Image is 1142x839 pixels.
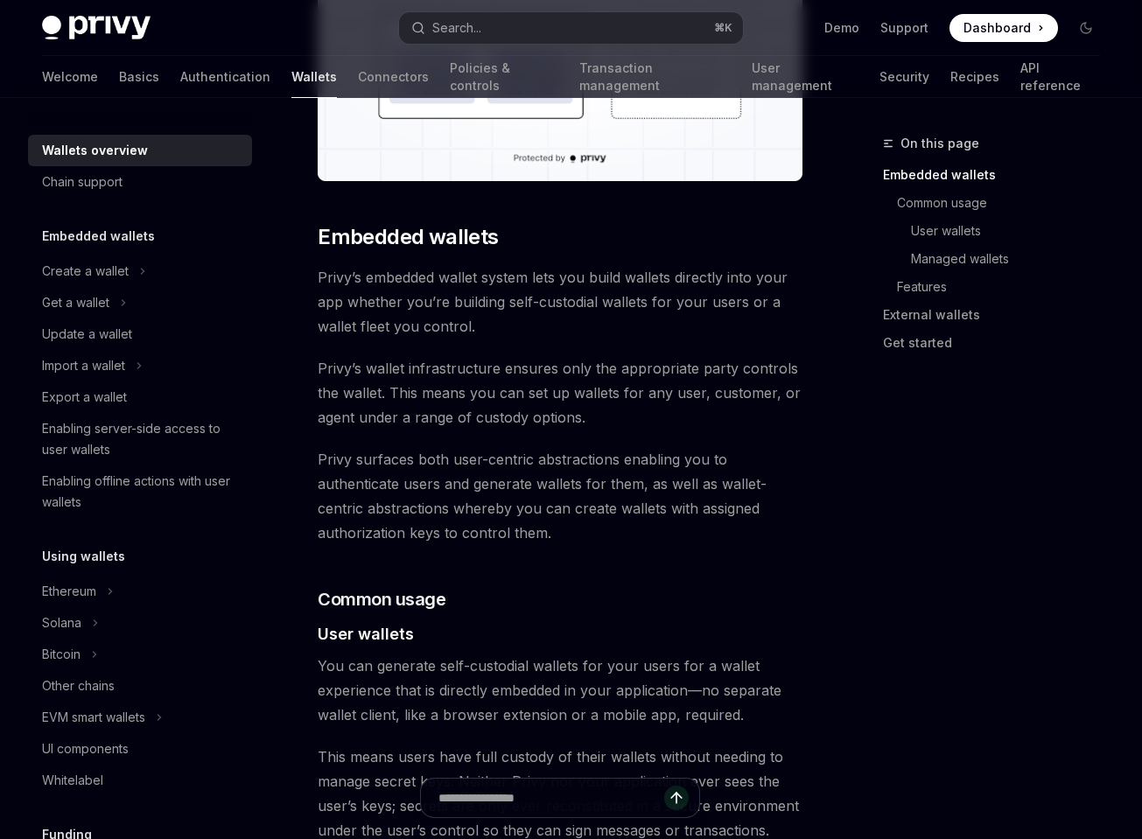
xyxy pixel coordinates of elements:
a: Other chains [28,670,252,702]
button: Send message [664,786,689,810]
a: Policies & controls [450,56,558,98]
span: ⌘ K [714,21,732,35]
a: Wallets [291,56,337,98]
a: Dashboard [949,14,1058,42]
a: Enabling offline actions with user wallets [28,465,252,518]
a: Embedded wallets [883,161,1114,189]
div: Get a wallet [42,292,109,313]
a: API reference [1020,56,1100,98]
div: Update a wallet [42,324,132,345]
div: EVM smart wallets [42,707,145,728]
div: Wallets overview [42,140,148,161]
span: Dashboard [963,19,1031,37]
span: Privy surfaces both user-centric abstractions enabling you to authenticate users and generate wal... [318,447,802,545]
a: Get started [883,329,1114,357]
span: On this page [900,133,979,154]
a: Features [897,273,1114,301]
span: Common usage [318,587,445,612]
a: User wallets [911,217,1114,245]
h5: Using wallets [42,546,125,567]
a: Welcome [42,56,98,98]
a: Security [879,56,929,98]
a: Managed wallets [911,245,1114,273]
a: Update a wallet [28,318,252,350]
a: User management [752,56,858,98]
div: Other chains [42,675,115,696]
a: Support [880,19,928,37]
a: Export a wallet [28,381,252,413]
div: Chain support [42,171,123,192]
div: UI components [42,738,129,759]
a: UI components [28,733,252,765]
div: Solana [42,612,81,633]
a: Wallets overview [28,135,252,166]
div: Enabling offline actions with user wallets [42,471,242,513]
div: Export a wallet [42,387,127,408]
a: Common usage [897,189,1114,217]
img: dark logo [42,16,151,40]
button: Search...⌘K [399,12,742,44]
a: Basics [119,56,159,98]
a: Whitelabel [28,765,252,796]
div: Whitelabel [42,770,103,791]
a: Demo [824,19,859,37]
span: You can generate self-custodial wallets for your users for a wallet experience that is directly e... [318,654,802,727]
h5: Embedded wallets [42,226,155,247]
span: Privy’s wallet infrastructure ensures only the appropriate party controls the wallet. This means ... [318,356,802,430]
button: Toggle dark mode [1072,14,1100,42]
div: Search... [432,17,481,38]
a: Enabling server-side access to user wallets [28,413,252,465]
a: Recipes [950,56,999,98]
span: User wallets [318,622,414,646]
div: Enabling server-side access to user wallets [42,418,242,460]
div: Create a wallet [42,261,129,282]
a: Chain support [28,166,252,198]
a: Connectors [358,56,429,98]
a: Authentication [180,56,270,98]
span: Privy’s embedded wallet system lets you build wallets directly into your app whether you’re build... [318,265,802,339]
a: Transaction management [579,56,730,98]
div: Import a wallet [42,355,125,376]
span: Embedded wallets [318,223,498,251]
div: Bitcoin [42,644,81,665]
div: Ethereum [42,581,96,602]
a: External wallets [883,301,1114,329]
